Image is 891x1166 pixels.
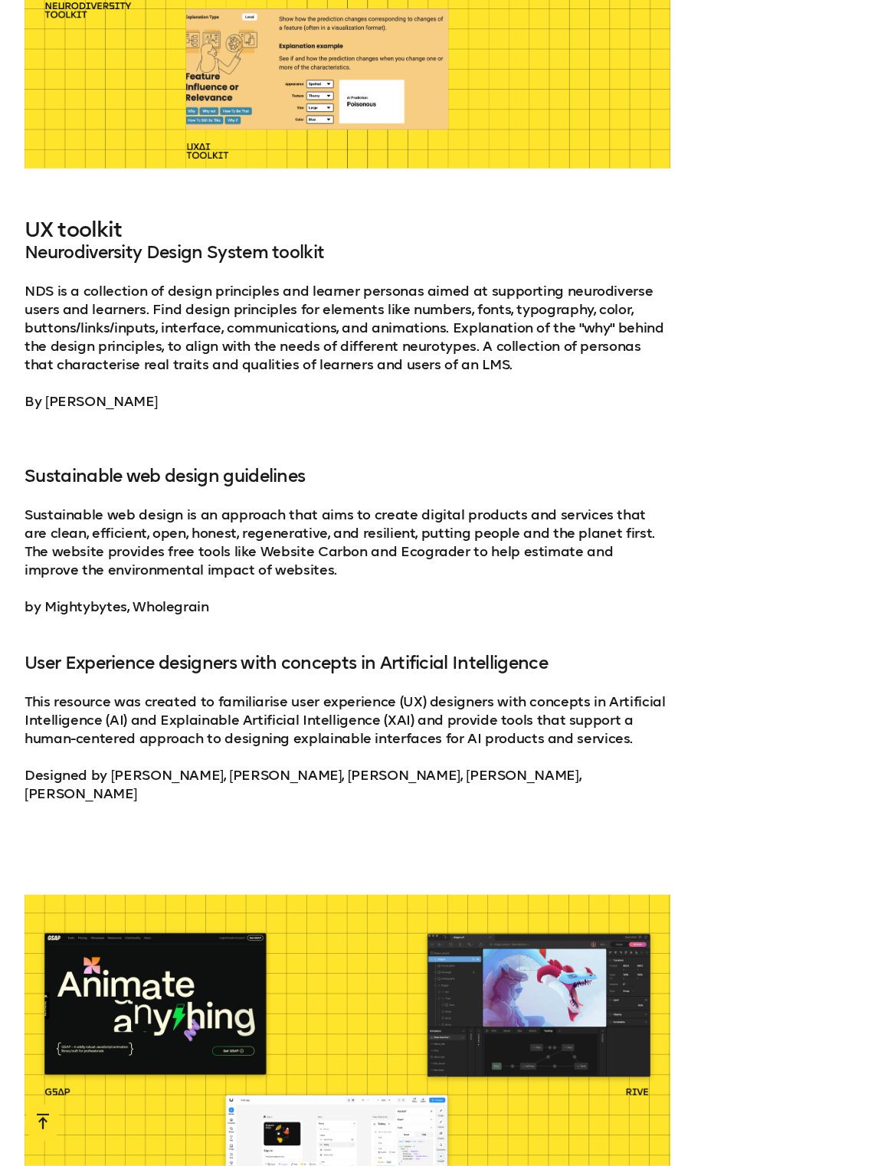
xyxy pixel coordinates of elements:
[25,466,670,487] h4: Sustainable web design guidelines
[25,218,670,242] h3: UX toolkit
[25,392,670,411] p: By [PERSON_NAME]
[25,598,670,634] p: by Mightybytes, Wholegrain
[25,506,670,579] p: Sustainable web design is an approach that aims to create digital products and services that are ...
[25,766,670,803] p: Designed by [PERSON_NAME], [PERSON_NAME], [PERSON_NAME], [PERSON_NAME], [PERSON_NAME]
[25,242,670,264] h4: Neurodiversity Design System toolkit
[25,693,670,748] p: This resource was created to familiarise user experience (UX) designers with concepts in Artifici...
[25,653,670,674] h4: User Experience designers with concepts in Artificial Intelligence
[25,282,670,374] p: NDS is a collection of design principles and learner personas aimed at supporting neurodiverse us...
